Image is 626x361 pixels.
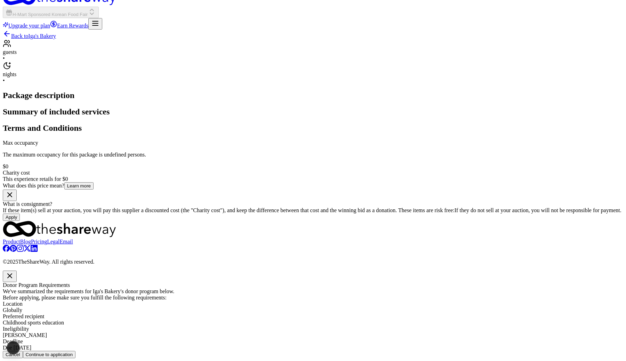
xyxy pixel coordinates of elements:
h2: Summary of included services [3,107,623,117]
a: Email [60,239,73,244]
a: Product [3,239,20,244]
button: Apply [3,214,20,221]
div: This experience retails for $0 [3,176,623,182]
div: Before applying, please make sure you fulfill the following requirements: [3,295,623,301]
p: © 2025 TheShareWay. All rights reserved. [3,259,623,265]
button: H-Mart Sponsored Korean Food Fair [3,7,99,18]
div: Globally [3,307,623,313]
button: Continue to application [23,351,76,358]
a: Blog [20,239,31,244]
div: Max occupancy [3,140,623,146]
a: Legal [47,239,59,244]
div: Location [3,301,623,307]
div: • [3,55,623,62]
a: Upgrade your plan [3,23,50,29]
span: H-Mart Sponsored Korean Food Fair [13,12,88,17]
button: Cancel [3,351,23,358]
a: Pricing [31,239,47,244]
div: Preferred recipient [3,313,623,320]
div: [PERSON_NAME] [3,332,623,338]
span: These items are risk free: [398,207,455,213]
h2: Package description [3,91,623,100]
div: guests [3,49,623,55]
a: Back toIga's Bakery [3,33,56,39]
span: Iga's Bakery 's donor program [93,288,158,294]
div: Donor Program Requirements [3,282,623,288]
p: The maximum occupancy for this package is undefined persons. [3,152,623,158]
a: Earn Rewards [50,23,88,29]
div: What does this price mean? [3,182,623,190]
span: If these item(s) sell at your auction, you will pay this supplier a discounted cost (the "Charity... [3,207,621,213]
h2: Terms and Conditions [3,123,623,133]
button: Learn more [64,182,94,190]
div: • [3,78,623,84]
span: What is consignment? [3,201,52,207]
nav: quick links [3,239,623,245]
div: Due [DATE] [3,345,623,351]
div: Ineligibility [3,326,623,332]
div: Deadline [3,338,623,345]
div: nights [3,71,623,78]
div: $0 [3,163,623,170]
div: Charity cost [3,170,623,176]
div: Childhood sports education [3,320,623,326]
div: We've summarized the requirements for below. [3,288,623,295]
